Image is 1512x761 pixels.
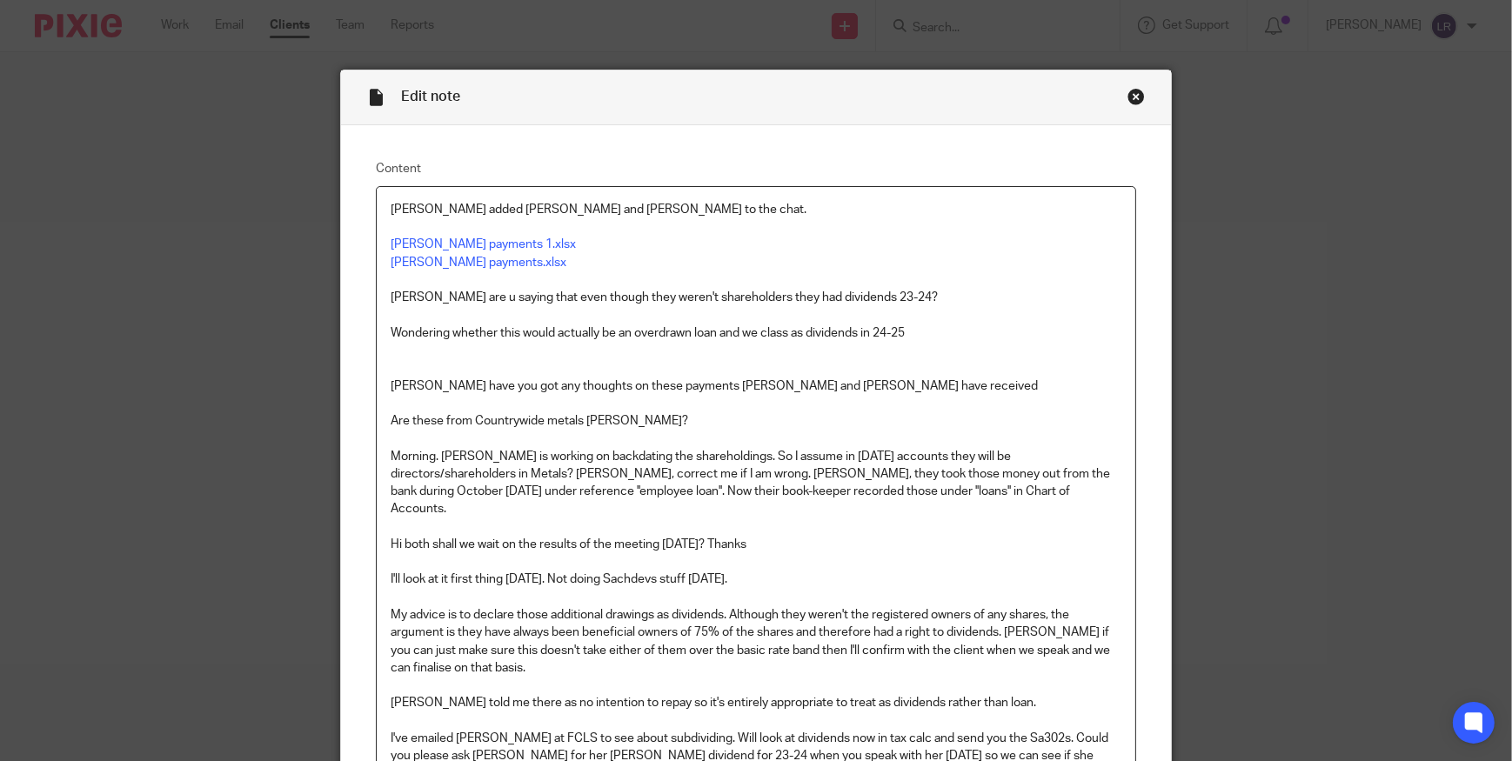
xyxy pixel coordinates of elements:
[391,257,566,269] a: [PERSON_NAME] payments.xlsx
[401,90,460,103] span: Edit note
[391,606,1121,677] p: My advice is to declare those additional drawings as dividends. Although they weren't the registe...
[391,412,1121,430] p: Are these from Countrywide metals [PERSON_NAME]?
[1127,88,1145,105] div: Close this dialog window
[391,448,1121,518] p: Morning. [PERSON_NAME] is working on backdating the shareholdings. So I assume in [DATE] accounts...
[391,238,576,250] a: [PERSON_NAME] payments 1.xlsx
[391,377,1121,395] p: [PERSON_NAME] have you got any thoughts on these payments [PERSON_NAME] and [PERSON_NAME] have re...
[391,694,1121,711] p: [PERSON_NAME] told me there as no intention to repay so it's entirely appropriate to treat as div...
[391,289,1121,306] p: [PERSON_NAME] are u saying that even though they weren't shareholders they had dividends 23-24?
[391,536,1121,553] p: Hi both shall we wait on the results of the meeting [DATE]? Thanks
[391,201,1121,218] p: [PERSON_NAME] added [PERSON_NAME] and [PERSON_NAME] to the chat.
[391,324,1121,342] p: Wondering whether this would actually be an overdrawn loan and we class as dividends in 24-25
[391,571,1121,588] p: I'll look at it first thing [DATE]. Not doing Sachdevs stuff [DATE].
[376,160,1136,177] label: Content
